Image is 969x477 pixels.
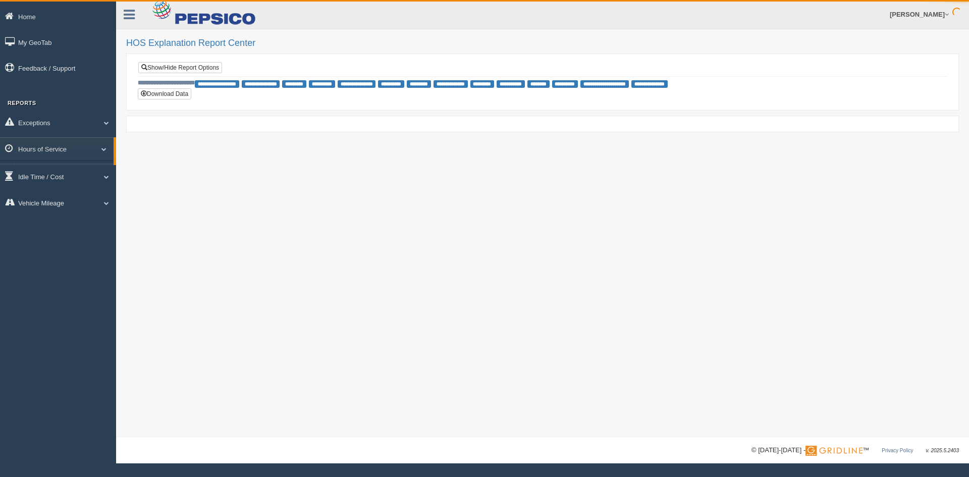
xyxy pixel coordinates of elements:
[138,88,191,99] button: Download Data
[805,446,863,456] img: Gridline
[751,445,959,456] div: © [DATE]-[DATE] - ™
[926,448,959,453] span: v. 2025.5.2403
[126,38,959,48] h2: HOS Explanation Report Center
[882,448,913,453] a: Privacy Policy
[18,163,114,181] a: HOS Explanation Reports
[138,62,222,73] a: Show/Hide Report Options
